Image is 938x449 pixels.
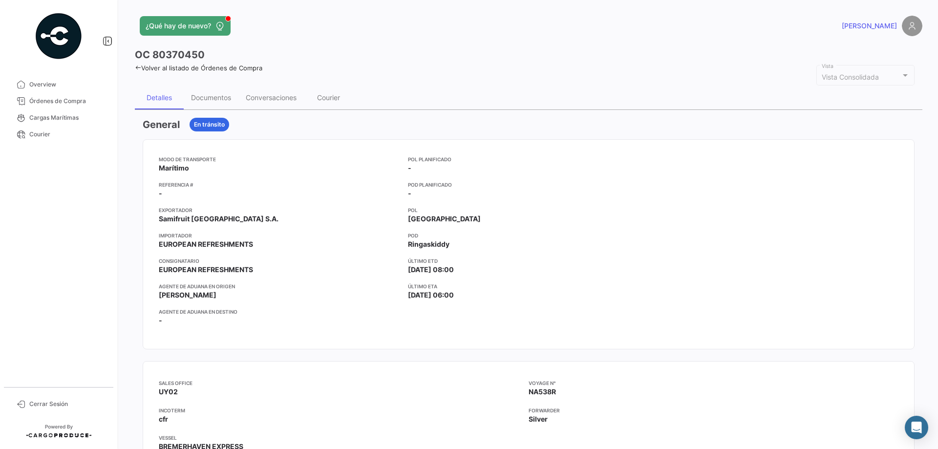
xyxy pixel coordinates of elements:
app-card-info-title: Exportador [159,206,400,214]
span: Marítimo [159,163,189,173]
a: Órdenes de Compra [8,93,109,109]
app-card-info-title: Último ETA [408,282,649,290]
div: Conversaciones [246,93,297,102]
app-card-info-title: POL [408,206,649,214]
span: UY02 [159,387,178,396]
app-card-info-title: SALES OFFICE [159,379,529,387]
a: Cargas Marítimas [8,109,109,126]
span: Overview [29,80,106,89]
span: - [159,316,162,325]
app-card-info-title: Modo de Transporte [159,155,400,163]
app-card-info-title: Último ETD [408,257,649,265]
img: placeholder-user.png [902,16,922,36]
div: Courier [317,93,340,102]
span: Silver [529,415,548,423]
span: Cerrar Sesión [29,400,106,408]
app-card-info-title: VESSEL [159,434,529,442]
span: [PERSON_NAME] [842,21,897,31]
app-card-info-title: Referencia # [159,181,400,189]
app-card-info-title: Agente de Aduana en Destino [159,308,400,316]
span: EUROPEAN REFRESHMENTS [159,239,253,249]
span: cfr [159,415,168,423]
span: NA538R [529,387,556,396]
span: Samifruit [GEOGRAPHIC_DATA] S.A. [159,214,278,224]
span: [GEOGRAPHIC_DATA] [408,214,481,224]
span: - [408,189,411,198]
span: Órdenes de Compra [29,97,106,106]
div: Abrir Intercom Messenger [905,416,928,439]
div: Documentos [191,93,231,102]
span: - [408,163,411,173]
span: En tránsito [194,120,225,129]
mat-select-trigger: Vista Consolidada [822,73,879,81]
div: Detalles [147,93,172,102]
app-card-info-title: Agente de Aduana en Origen [159,282,400,290]
span: Ringaskiddy [408,239,449,249]
app-card-info-title: Consignatario [159,257,400,265]
span: [DATE] 06:00 [408,290,454,300]
a: Courier [8,126,109,143]
span: [PERSON_NAME] [159,290,216,300]
span: Cargas Marítimas [29,113,106,122]
span: Courier [29,130,106,139]
span: EUROPEAN REFRESHMENTS [159,265,253,275]
a: Volver al listado de Órdenes de Compra [135,64,262,72]
app-card-info-title: POD [408,232,649,239]
button: ¿Qué hay de nuevo? [140,16,231,36]
span: - [159,189,162,198]
a: Overview [8,76,109,93]
app-card-info-title: POL Planificado [408,155,649,163]
span: ¿Qué hay de nuevo? [146,21,211,31]
h3: General [143,118,180,131]
app-card-info-title: FORWARDER [529,406,898,414]
app-card-info-title: POD Planificado [408,181,649,189]
app-card-info-title: VOYAGE N° [529,379,898,387]
app-card-info-title: Importador [159,232,400,239]
h3: OC 80370450 [135,48,205,62]
app-card-info-title: INCOTERM [159,406,529,414]
span: [DATE] 08:00 [408,265,454,275]
img: powered-by.png [34,12,83,61]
